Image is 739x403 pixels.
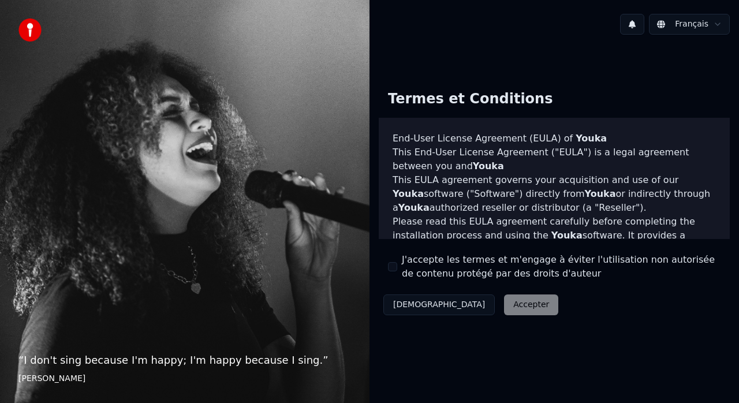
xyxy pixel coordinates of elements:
span: Youka [551,230,583,241]
span: Youka [473,161,504,171]
span: Youka [393,188,424,199]
p: Please read this EULA agreement carefully before completing the installation process and using th... [393,215,716,270]
footer: [PERSON_NAME] [18,373,351,385]
span: Youka [576,133,607,144]
p: This End-User License Agreement ("EULA") is a legal agreement between you and [393,145,716,173]
p: This EULA agreement governs your acquisition and use of our software ("Software") directly from o... [393,173,716,215]
img: youka [18,18,42,42]
div: Termes et Conditions [379,81,562,118]
span: Youka [585,188,616,199]
button: [DEMOGRAPHIC_DATA] [383,294,495,315]
p: “ I don't sing because I'm happy; I'm happy because I sing. ” [18,352,351,368]
h3: End-User License Agreement (EULA) of [393,132,716,145]
label: J'accepte les termes et m'engage à éviter l'utilisation non autorisée de contenu protégé par des ... [402,253,721,281]
span: Youka [398,202,430,213]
